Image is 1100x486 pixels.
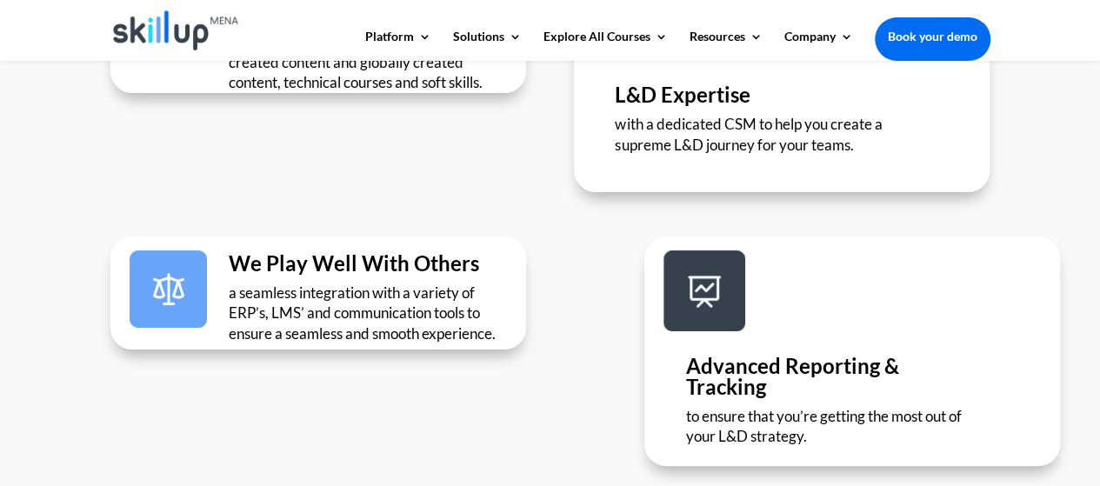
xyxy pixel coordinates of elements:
[615,84,892,114] h2: L&D Expertise
[365,30,431,60] a: Platform
[784,30,853,60] a: Company
[113,10,239,50] img: Skillup Mena
[229,283,504,343] p: a seamless integration with a variety of ERP’s, LMS’ and communication tools to ensure a seamless...
[875,17,990,56] a: Book your demo
[543,30,668,60] a: Explore All Courses
[130,250,207,328] img: we play well with others - Skillup
[663,250,745,331] img: reporting and tracking - Skillup
[690,30,763,60] a: Resources
[810,298,1100,486] iframe: Chat Widget
[685,407,961,445] span: to ensure that you’re getting the most out of your L&D strategy.
[229,253,504,283] h2: We Play Well With Others
[453,30,522,60] a: Solutions
[615,114,892,155] p: with a dedicated CSM to help you create a supreme L&D journey for your teams.
[685,356,961,406] h2: Advanced Reporting & Tracking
